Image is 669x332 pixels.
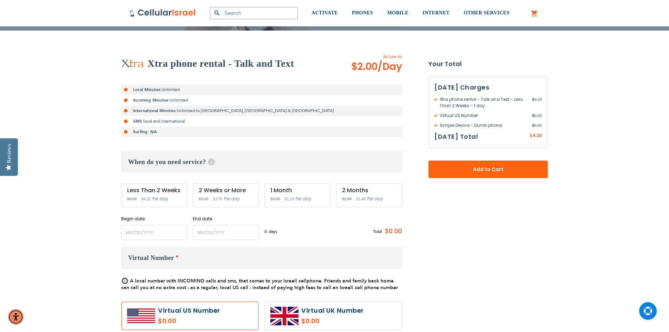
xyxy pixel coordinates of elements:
span: 4.20 [532,132,542,138]
input: MM/DD/YYYY [121,225,187,240]
div: 2 Weeks or More [199,187,253,194]
span: $4.20 [141,196,151,201]
strong: Your Total [428,59,548,69]
span: $2.10 [284,196,294,201]
span: ACTIVATE [311,10,338,15]
span: $2.00 [342,196,352,201]
span: days [269,228,277,235]
span: /Day [378,60,402,74]
span: Per day [152,196,168,202]
strong: Surfing: NA [133,129,157,135]
img: Xtra phone rental - Talk and Text [121,59,144,68]
span: $0.00 [382,226,402,237]
span: $6.00 [127,196,137,201]
input: Search [210,7,298,19]
span: $2.00 [351,60,402,74]
span: Virtual Number [128,254,174,261]
div: Reviews [6,144,12,163]
h3: When do you need service? [121,151,402,173]
span: MOBILE [387,10,409,15]
span: $ [532,122,534,129]
span: Total [373,228,382,235]
span: Virtual US Number [434,112,532,119]
span: OTHER SERVICES [464,10,510,15]
div: Accessibility Menu [8,309,24,325]
div: Less Than 2 Weeks [127,187,181,194]
strong: International Minutes: [133,108,177,113]
span: $1.40 [356,196,366,201]
h3: [DATE] Charges [434,82,542,93]
span: Simple Device - Dumb phone [434,122,532,129]
div: 2 Months [342,187,396,194]
strong: SMS: [133,118,143,124]
span: $3.70 [213,196,222,201]
span: A local number with INCOMING calls and sms, that comes to your Israeli cellphone. Friends and fam... [121,278,398,291]
h2: Xtra phone rental - Talk and Text [147,57,294,71]
span: $ [532,112,534,119]
span: 0 [264,228,269,235]
span: 0.00 [532,112,542,119]
span: 0.00 [532,122,542,129]
span: $ [530,133,532,139]
strong: Incoming Minutes: [133,97,170,103]
h3: [DATE] Total [434,131,478,142]
input: MM/DD/YYYY [193,225,259,240]
img: Cellular Israel Logo [129,9,196,17]
span: $5.30 [199,196,208,201]
li: Unlimited [121,95,402,105]
label: Begin date [121,216,187,222]
li: Unlimited to [GEOGRAPHIC_DATA], [GEOGRAPHIC_DATA] & [GEOGRAPHIC_DATA] [121,105,402,116]
span: Per day [296,196,311,202]
span: Xtra phone rental - Talk and Text - Less Than 2 Weeks - 1 day [434,96,532,109]
span: Add to Cart [452,166,525,173]
span: 4.20 [532,96,542,109]
span: INTERNET [422,10,450,15]
span: Per day [224,196,240,202]
button: Add to Cart [428,161,548,178]
span: $ [532,96,534,103]
li: Unlimited [121,84,402,95]
span: Help [208,158,215,165]
strong: Local Minutes: [133,87,162,92]
span: As Low As [332,53,402,60]
span: $3.00 [270,196,280,201]
div: 1 Month [270,187,324,194]
span: PHONES [352,10,373,15]
label: End date [193,216,259,222]
li: local and international [121,116,402,126]
span: Per day [367,196,383,202]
